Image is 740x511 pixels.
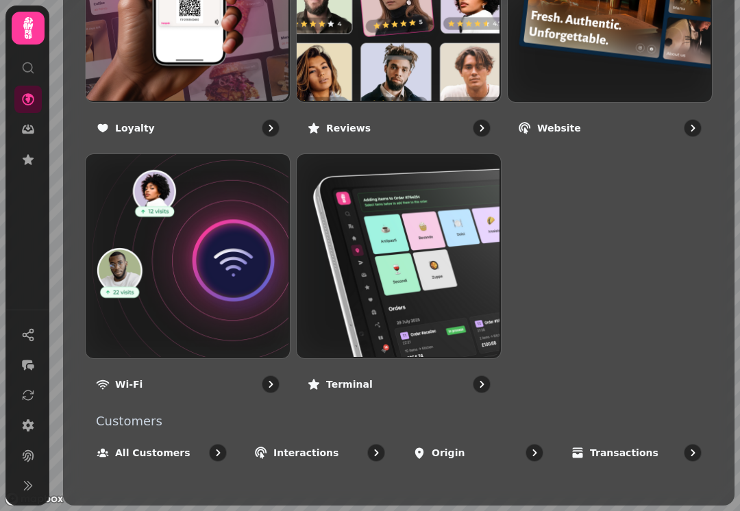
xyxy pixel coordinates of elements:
svg: go to [475,121,489,135]
p: Loyalty [115,121,155,135]
img: Wi-Fi [84,153,288,357]
a: TerminalTerminal [296,153,502,404]
p: Customers [96,415,713,427]
a: Wi-FiWi-Fi [85,153,291,404]
p: Origin [432,446,465,460]
p: Reviews [326,121,371,135]
svg: go to [475,377,489,391]
svg: go to [528,446,541,460]
svg: go to [686,446,700,460]
p: Website [537,121,581,135]
a: Mapbox logo [4,491,64,507]
a: Origin [402,433,554,473]
svg: go to [686,121,700,135]
a: Transactions [560,433,713,473]
a: Interactions [243,433,396,473]
p: Wi-Fi [115,377,143,391]
img: Terminal [295,153,500,357]
p: Transactions [590,446,658,460]
svg: go to [264,377,277,391]
svg: go to [369,446,383,460]
p: Interactions [273,446,338,460]
p: All customers [115,446,190,460]
p: Terminal [326,377,373,391]
a: All customers [85,433,238,473]
svg: go to [211,446,225,460]
svg: go to [264,121,277,135]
